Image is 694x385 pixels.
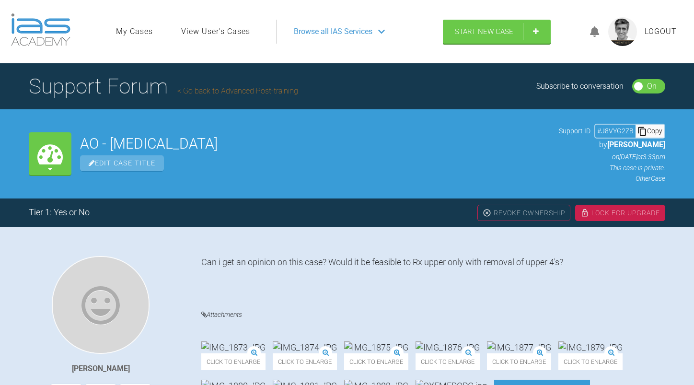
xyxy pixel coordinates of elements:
img: profile.png [608,17,637,46]
a: Start New Case [443,20,551,44]
span: Start New Case [455,27,513,36]
img: close.456c75e0.svg [483,209,491,217]
span: Browse all IAS Services [294,25,372,38]
a: View User's Cases [181,25,250,38]
span: Support ID [559,126,590,136]
div: Subscribe to conversation [536,80,624,93]
img: IMG_1879.JPG [558,341,623,353]
span: [PERSON_NAME] [607,140,665,149]
p: This case is private. [559,163,665,173]
img: IMG_1874.JPG [273,341,337,353]
img: IMG_1875.JPG [344,341,408,353]
a: Logout [645,25,677,38]
h4: Attachments [201,309,665,321]
p: by [559,139,665,151]
span: Edit Case Title [80,155,164,171]
img: IMG_1877.JPG [487,341,551,353]
span: Click to enlarge [344,353,408,370]
span: Click to enlarge [416,353,480,370]
span: Click to enlarge [201,353,266,370]
img: logo-light.3e3ef733.png [11,13,70,46]
a: Go back to Advanced Post-training [177,86,298,95]
div: Can i get an opinion on this case? Would it be feasible to Rx upper only with removal of upper 4's? [201,256,665,294]
h1: Support Forum [29,70,298,103]
p: Other Case [559,173,665,184]
span: Click to enlarge [487,353,551,370]
div: Lock For Upgrade [575,205,665,221]
span: Click to enlarge [273,353,337,370]
h2: AO - [MEDICAL_DATA] [80,137,550,151]
span: Click to enlarge [558,353,623,370]
div: [PERSON_NAME] [72,362,130,375]
div: Tier 1: Yes or No [29,206,90,220]
img: IMG_1876.JPG [416,341,480,353]
div: Revoke Ownership [477,205,570,221]
a: My Cases [116,25,153,38]
p: on [DATE] at 3:33pm [559,152,665,162]
div: # J8VYG2ZB [595,126,636,136]
img: lock.6dc949b6.svg [580,209,589,217]
img: IMG_1873.JPG [201,341,266,353]
div: Copy [636,125,664,137]
img: Matt Golightly [52,256,150,354]
div: On [647,80,657,93]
